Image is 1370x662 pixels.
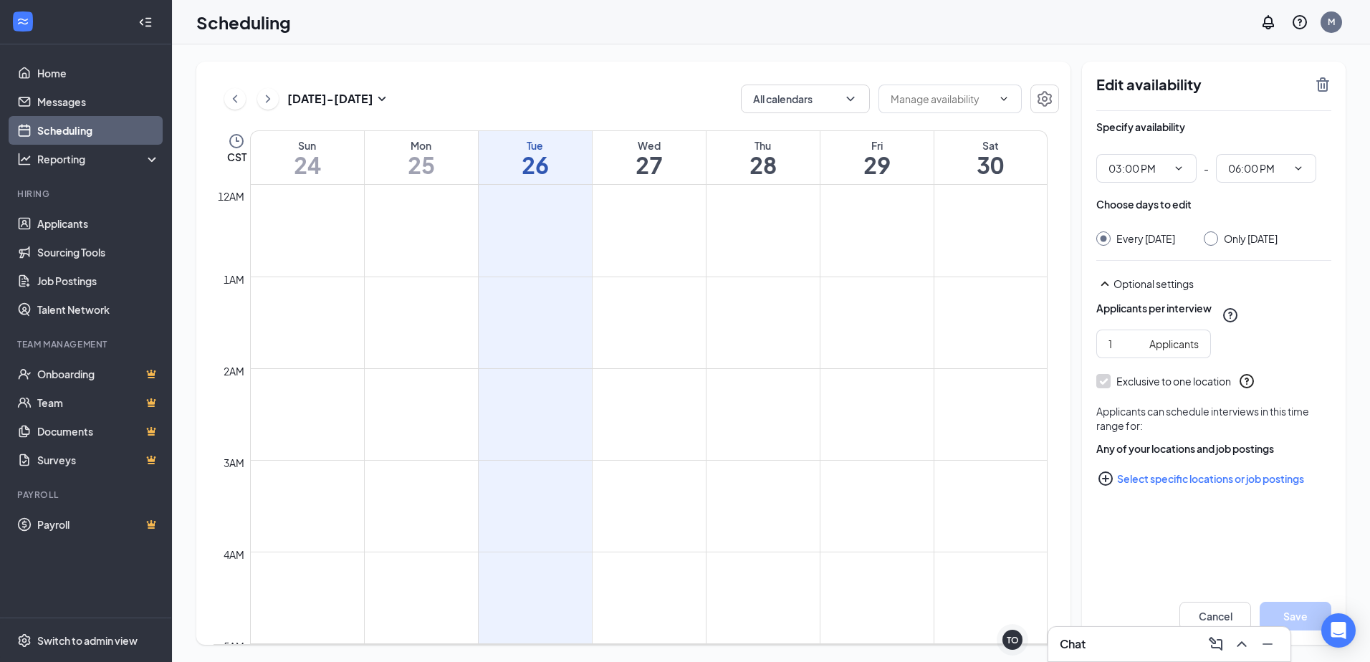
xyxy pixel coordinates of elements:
[1291,14,1308,31] svg: QuestionInfo
[593,138,706,153] div: Wed
[1149,336,1199,352] div: Applicants
[251,138,364,153] div: Sun
[820,138,934,153] div: Fri
[1007,634,1019,646] div: TO
[37,446,160,474] a: SurveysCrown
[37,633,138,648] div: Switch to admin view
[1233,635,1250,653] svg: ChevronUp
[37,417,160,446] a: DocumentsCrown
[37,209,160,238] a: Applicants
[37,510,160,539] a: PayrollCrown
[1096,404,1331,433] div: Applicants can schedule interviews in this time range for:
[1173,163,1184,174] svg: ChevronDown
[934,131,1048,184] a: August 30, 2025
[227,150,246,164] span: CST
[1096,120,1185,134] div: Specify availability
[1293,163,1304,174] svg: ChevronDown
[37,238,160,267] a: Sourcing Tools
[221,547,247,562] div: 4am
[221,363,247,379] div: 2am
[228,90,242,107] svg: ChevronLeft
[365,153,478,177] h1: 25
[1097,470,1114,487] svg: PlusCircle
[251,131,364,184] a: August 24, 2025
[593,131,706,184] a: August 27, 2025
[1222,307,1239,324] svg: QuestionInfo
[1238,373,1255,390] svg: QuestionInfo
[138,15,153,29] svg: Collapse
[221,455,247,471] div: 3am
[1230,633,1253,656] button: ChevronUp
[37,116,160,145] a: Scheduling
[843,92,858,106] svg: ChevronDown
[257,88,279,110] button: ChevronRight
[1260,602,1331,630] button: Save
[17,489,157,501] div: Payroll
[1207,635,1225,653] svg: ComposeMessage
[215,188,247,204] div: 12am
[221,638,247,654] div: 5am
[998,93,1010,105] svg: ChevronDown
[1260,14,1277,31] svg: Notifications
[1314,76,1331,93] svg: TrashOutline
[373,90,391,107] svg: SmallChevronDown
[479,138,592,153] div: Tue
[261,90,275,107] svg: ChevronRight
[1259,635,1276,653] svg: Minimize
[17,188,157,200] div: Hiring
[365,131,478,184] a: August 25, 2025
[820,131,934,184] a: August 29, 2025
[1256,633,1279,656] button: Minimize
[1116,374,1231,388] div: Exclusive to one location
[1321,613,1356,648] div: Open Intercom Messenger
[1096,154,1331,183] div: -
[287,91,373,107] h3: [DATE] - [DATE]
[251,153,364,177] h1: 24
[37,388,160,417] a: TeamCrown
[1328,16,1335,28] div: M
[1096,441,1331,456] div: Any of your locations and job postings
[196,10,291,34] h1: Scheduling
[593,153,706,177] h1: 27
[820,153,934,177] h1: 29
[1113,277,1331,291] div: Optional settings
[479,153,592,177] h1: 26
[365,138,478,153] div: Mon
[16,14,30,29] svg: WorkstreamLogo
[1204,633,1227,656] button: ComposeMessage
[37,87,160,116] a: Messages
[706,153,820,177] h1: 28
[17,633,32,648] svg: Settings
[37,295,160,324] a: Talent Network
[37,152,161,166] div: Reporting
[1179,602,1251,630] button: Cancel
[1096,301,1212,315] div: Applicants per interview
[1096,275,1331,292] div: Optional settings
[934,138,1048,153] div: Sat
[17,338,157,350] div: Team Management
[1096,275,1113,292] svg: SmallChevronUp
[37,59,160,87] a: Home
[37,267,160,295] a: Job Postings
[1224,231,1278,246] div: Only [DATE]
[934,153,1048,177] h1: 30
[1116,231,1175,246] div: Every [DATE]
[37,360,160,388] a: OnboardingCrown
[1036,90,1053,107] svg: Settings
[1060,636,1086,652] h3: Chat
[224,88,246,110] button: ChevronLeft
[228,133,245,150] svg: Clock
[1030,85,1059,113] button: Settings
[1096,197,1192,211] div: Choose days to edit
[741,85,870,113] button: All calendarsChevronDown
[1096,76,1306,93] h2: Edit availability
[706,138,820,153] div: Thu
[17,152,32,166] svg: Analysis
[221,272,247,287] div: 1am
[891,91,992,107] input: Manage availability
[1096,464,1331,493] button: Select specific locations or job postingsPlusCircle
[479,131,592,184] a: August 26, 2025
[706,131,820,184] a: August 28, 2025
